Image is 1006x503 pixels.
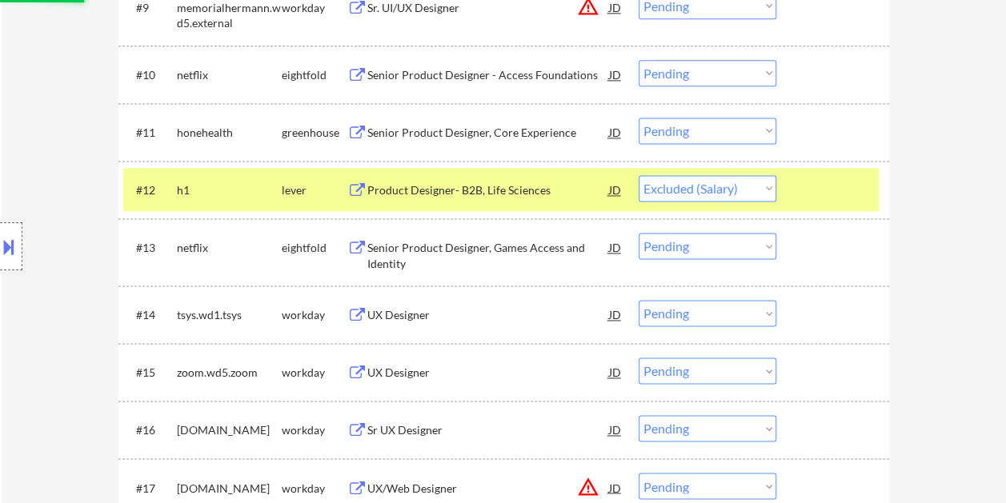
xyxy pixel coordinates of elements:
[367,365,609,381] div: UX Designer
[177,480,282,496] div: [DOMAIN_NAME]
[367,240,609,271] div: Senior Product Designer, Games Access and Identity
[367,422,609,438] div: Sr UX Designer
[282,67,347,83] div: eightfold
[367,182,609,198] div: Product Designer- B2B, Life Sciences
[282,422,347,438] div: workday
[136,422,164,438] div: #16
[607,357,623,386] div: JD
[282,307,347,323] div: workday
[282,240,347,256] div: eightfold
[607,473,623,501] div: JD
[177,67,282,83] div: netflix
[607,60,623,89] div: JD
[367,67,609,83] div: Senior Product Designer - Access Foundations
[367,480,609,496] div: UX/Web Designer
[177,422,282,438] div: [DOMAIN_NAME]
[282,125,347,141] div: greenhouse
[607,118,623,146] div: JD
[607,300,623,329] div: JD
[607,233,623,261] div: JD
[607,415,623,444] div: JD
[577,475,599,497] button: warning_amber
[282,365,347,381] div: workday
[607,175,623,204] div: JD
[136,67,164,83] div: #10
[136,480,164,496] div: #17
[367,125,609,141] div: Senior Product Designer, Core Experience
[367,307,609,323] div: UX Designer
[282,182,347,198] div: lever
[282,480,347,496] div: workday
